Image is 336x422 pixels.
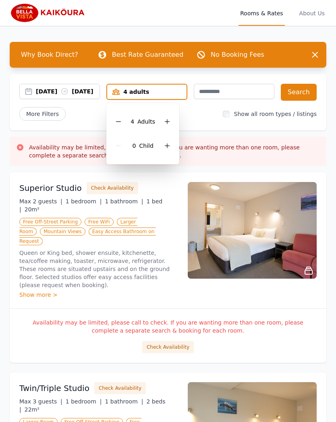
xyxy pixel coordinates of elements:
span: Free WiFi [85,218,114,226]
div: Show more > [19,291,178,299]
h3: Twin/Triple Studio [19,383,89,394]
div: [DATE] [DATE] [36,87,100,95]
span: More Filters [19,107,66,121]
span: 0 [133,143,136,149]
span: 1 bathroom | [105,398,143,405]
h3: Superior Studio [19,182,82,194]
span: Why Book Direct? [15,47,85,63]
p: Best Rate Guaranteed [112,50,183,60]
p: No Booking Fees [211,50,264,60]
button: Check Availability [94,382,146,394]
button: Check Availability [142,341,194,353]
span: 4 [131,118,134,125]
p: Queen or King bed, shower ensuite, kitchenette, tea/coffee making, toaster, microwave, refrigerat... [19,249,178,289]
span: Max 2 guests | [19,198,62,205]
span: Mountain Views [40,228,85,236]
label: Show all room types / listings [234,111,317,117]
span: Max 3 guests | [19,398,62,405]
h3: Availability may be limited, please call to check. If you are wanting more than one room, please ... [29,143,320,159]
span: Child [139,143,153,149]
span: 20m² [25,206,39,213]
button: Search [281,84,317,101]
button: Check Availability [87,182,138,194]
div: 4 adults [107,88,186,96]
span: 22m² [25,406,39,413]
span: 1 bedroom | [66,398,102,405]
span: 1 bathroom | [105,198,143,205]
img: Bella Vista Kaikoura [10,3,87,23]
span: Adult s [137,118,155,125]
span: Free Off-Street Parking [19,218,81,226]
p: Availability may be limited, please call to check. If you are wanting more than one room, please ... [19,319,317,335]
span: 1 bedroom | [66,198,102,205]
